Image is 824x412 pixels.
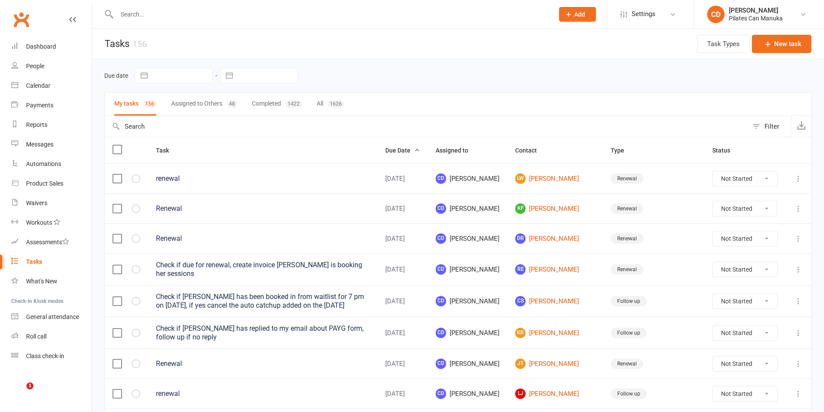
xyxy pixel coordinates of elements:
button: Add [559,7,596,22]
div: Renewal [611,173,643,184]
a: DR[PERSON_NAME] [515,233,595,244]
span: [PERSON_NAME] [436,233,500,244]
div: renewal [156,389,370,398]
a: CS[PERSON_NAME] [515,296,595,306]
button: Task [156,145,179,156]
span: CD [436,233,446,244]
span: CD [436,359,446,369]
div: 48 [227,100,237,108]
div: 1626 [328,100,344,108]
a: JT[PERSON_NAME] [515,359,595,369]
div: 156 [143,100,156,108]
span: JT [515,359,526,369]
span: Task [156,147,179,154]
button: Filter [748,116,791,137]
a: Automations [11,154,92,174]
a: Product Sales [11,174,92,193]
span: DR [515,233,526,244]
iframe: Intercom live chat [9,382,30,403]
a: Reports [11,115,92,135]
div: Renewal [156,359,370,368]
div: [DATE] [385,205,420,213]
div: [DATE] [385,329,420,337]
div: Renewal [611,359,643,369]
span: LW [515,173,526,184]
label: Due date [104,72,128,79]
button: Type [611,145,634,156]
div: What's New [26,278,57,285]
span: [PERSON_NAME] [436,203,500,214]
div: Product Sales [26,180,63,187]
div: Renewal [611,264,643,275]
div: Class check-in [26,352,64,359]
button: Status [712,145,740,156]
input: Search [105,116,748,137]
span: Contact [515,147,546,154]
a: Roll call [11,327,92,346]
span: LJ [515,389,526,399]
a: Waivers [11,193,92,213]
span: Status [712,147,740,154]
span: CS [515,296,526,306]
div: Calendar [26,82,50,89]
span: RE [515,264,526,275]
span: KF [515,203,526,214]
div: Tasks [26,258,42,265]
div: Waivers [26,199,47,206]
div: Filter [764,121,779,132]
div: Renewal [156,234,370,243]
span: CD [436,264,446,275]
div: Check if due for renewal, create invoice [PERSON_NAME] is booking her sessions [156,261,370,278]
button: Due Date [385,145,420,156]
a: Workouts [11,213,92,233]
span: Type [611,147,634,154]
div: renewal [156,174,370,183]
span: Due Date [385,147,420,154]
div: [DATE] [385,235,420,243]
div: [DATE] [385,298,420,305]
div: [DATE] [385,175,420,183]
div: CD [707,6,725,23]
span: CD [436,173,446,184]
a: LJ[PERSON_NAME] [515,389,595,399]
span: Settings [632,4,655,24]
div: Assessments [26,239,69,246]
a: Clubworx [10,9,32,30]
span: CD [436,328,446,338]
button: Assigned to Others48 [171,93,237,116]
div: Renewal [611,203,643,214]
div: Check if [PERSON_NAME] has replied to my email about PAYG form, follow up if no reply [156,324,370,342]
span: Assigned to [436,147,478,154]
span: [PERSON_NAME] [436,389,500,399]
span: CD [436,296,446,306]
a: Class kiosk mode [11,346,92,366]
button: Completed1422 [252,93,302,116]
div: Workouts [26,219,52,226]
div: General attendance [26,313,79,320]
a: What's New [11,272,92,291]
a: KB[PERSON_NAME] [515,328,595,338]
div: Follow up [611,296,647,306]
div: [PERSON_NAME] [729,7,783,14]
div: Check if [PERSON_NAME] has been booked in from waitlist for 7 pm on [DATE], if yes cancel the aut... [156,292,370,310]
div: People [26,63,44,70]
span: [PERSON_NAME] [436,264,500,275]
span: CD [436,203,446,214]
a: Dashboard [11,37,92,56]
div: [DATE] [385,390,420,398]
h1: Tasks [92,29,147,59]
div: Automations [26,160,61,167]
a: Payments [11,96,92,115]
a: Calendar [11,76,92,96]
div: Reports [26,121,47,128]
a: Messages [11,135,92,154]
div: Pilates Can Manuka [729,14,783,22]
a: Tasks [11,252,92,272]
button: My tasks156 [114,93,156,116]
span: 1 [26,382,33,389]
div: Follow up [611,389,647,399]
input: Search... [114,8,548,20]
span: [PERSON_NAME] [436,296,500,306]
a: KF[PERSON_NAME] [515,203,595,214]
div: Follow up [611,328,647,338]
